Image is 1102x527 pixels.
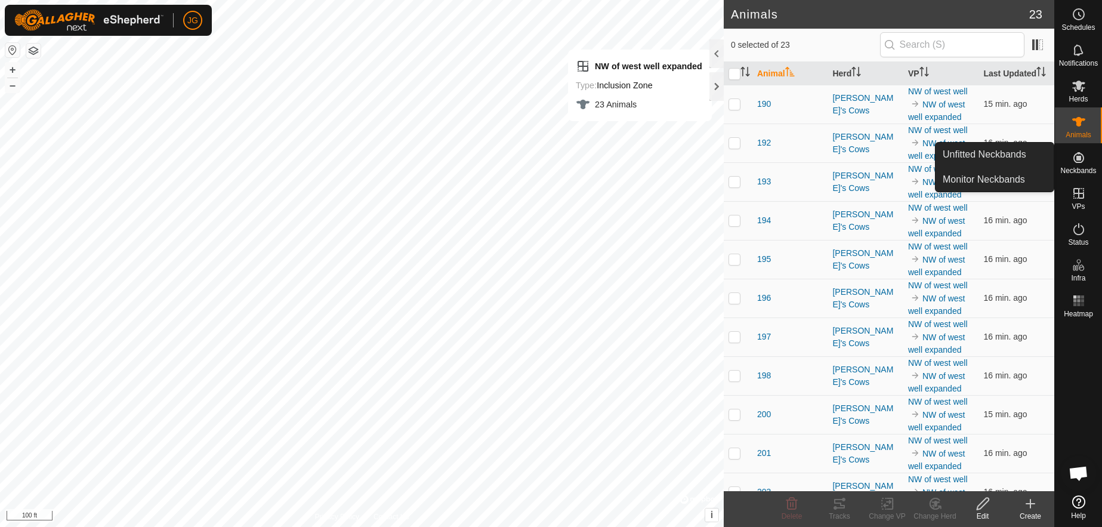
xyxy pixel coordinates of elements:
span: Aug 30, 2025, 7:30 AM [983,99,1027,109]
a: Open chat [1061,455,1097,491]
div: NW of west well expanded [576,59,702,73]
a: NW of west well expanded [908,449,965,471]
span: Heatmap [1064,310,1093,318]
span: Aug 30, 2025, 7:30 AM [983,215,1027,225]
div: [PERSON_NAME]'s Cows [832,480,899,505]
span: Aug 30, 2025, 7:30 AM [983,332,1027,341]
a: NW of west well [908,281,968,290]
th: VP [903,62,979,85]
span: Schedules [1061,24,1095,31]
label: Type: [576,81,597,90]
div: Create [1007,511,1054,522]
p-sorticon: Activate to sort [740,69,750,78]
span: 198 [757,369,771,382]
span: i [711,510,713,520]
a: Monitor Neckbands [936,168,1054,192]
a: NW of west well expanded [908,332,965,355]
a: NW of west well [908,164,968,174]
span: 190 [757,98,771,110]
span: Delete [782,512,802,520]
div: Change VP [863,511,911,522]
span: Animals [1066,131,1091,138]
span: Help [1071,512,1086,519]
img: to [910,177,920,186]
img: to [910,215,920,225]
img: to [910,487,920,497]
p-sorticon: Activate to sort [785,69,795,78]
span: Aug 30, 2025, 7:30 AM [983,371,1027,380]
a: NW of west well [908,203,968,212]
span: Aug 30, 2025, 7:30 AM [983,409,1027,419]
span: 203 [757,486,771,498]
div: Inclusion Zone [576,78,702,93]
div: Edit [959,511,1007,522]
span: Herds [1069,95,1088,103]
span: Aug 30, 2025, 7:30 AM [983,138,1027,147]
a: NW of west well [908,87,968,96]
img: Gallagher Logo [14,10,163,31]
a: NW of west well expanded [908,100,965,122]
img: to [910,371,920,380]
img: to [910,448,920,458]
button: i [705,508,718,522]
span: JG [187,14,198,27]
h2: Animals [731,7,1029,21]
div: [PERSON_NAME]'s Cows [832,402,899,427]
div: [PERSON_NAME]'s Cows [832,286,899,311]
a: NW of west well expanded [908,255,965,277]
a: NW of west well expanded [908,177,965,199]
span: 194 [757,214,771,227]
img: to [910,138,920,147]
a: Unfitted Neckbands [936,143,1054,167]
span: Unfitted Neckbands [943,147,1026,162]
a: Help [1055,491,1102,524]
a: NW of west well [908,125,968,135]
div: [PERSON_NAME]'s Cows [832,169,899,195]
div: Tracks [816,511,863,522]
a: NW of west well [908,474,968,484]
span: Aug 30, 2025, 7:30 AM [983,254,1027,264]
span: Status [1068,239,1088,246]
span: 192 [757,137,771,149]
div: [PERSON_NAME]'s Cows [832,131,899,156]
span: 23 [1029,5,1042,23]
div: [PERSON_NAME]'s Cows [832,208,899,233]
span: 201 [757,447,771,460]
img: to [910,409,920,419]
div: [PERSON_NAME]'s Cows [832,247,899,272]
div: 23 Animals [576,97,702,112]
div: [PERSON_NAME]'s Cows [832,92,899,117]
p-sorticon: Activate to sort [919,69,929,78]
a: NW of west well [908,358,968,368]
span: 200 [757,408,771,421]
th: Animal [752,62,828,85]
a: NW of west well expanded [908,371,965,393]
span: Notifications [1059,60,1098,67]
span: Neckbands [1060,167,1096,174]
div: Change Herd [911,511,959,522]
th: Herd [828,62,903,85]
span: Aug 30, 2025, 7:30 AM [983,448,1027,458]
a: NW of west well [908,436,968,445]
span: Monitor Neckbands [943,172,1025,187]
span: 193 [757,175,771,188]
a: NW of west well expanded [908,216,965,238]
a: NW of west well [908,242,968,251]
a: NW of west well expanded [908,294,965,316]
img: to [910,254,920,264]
span: Infra [1071,275,1085,282]
a: Privacy Policy [314,511,359,522]
div: [PERSON_NAME]'s Cows [832,363,899,389]
img: to [910,332,920,341]
span: 0 selected of 23 [731,39,880,51]
img: to [910,99,920,109]
img: to [910,293,920,303]
p-sorticon: Activate to sort [851,69,861,78]
button: Map Layers [26,44,41,58]
span: VPs [1072,203,1085,210]
a: NW of west well [908,397,968,406]
span: 196 [757,292,771,304]
div: [PERSON_NAME]'s Cows [832,441,899,466]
